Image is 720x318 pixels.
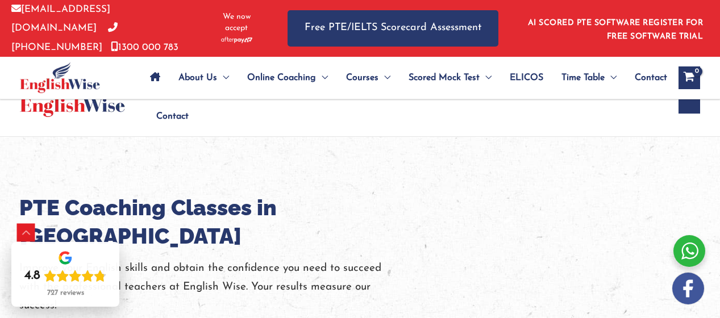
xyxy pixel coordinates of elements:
[47,288,84,298] div: 727 reviews
[316,58,328,98] span: Menu Toggle
[679,66,700,89] a: View Shopping Cart, empty
[24,268,40,284] div: 4.8
[156,97,189,136] span: Contact
[178,58,217,98] span: About Us
[19,194,417,250] h1: PTE Coaching Classes in [GEOGRAPHIC_DATA]
[552,58,626,98] a: Time TableMenu Toggle
[24,268,106,284] div: Rating: 4.8 out of 5
[19,259,417,316] p: Improve your English skills and obtain the confidence you need to succeed with the professional t...
[337,58,399,98] a: CoursesMenu Toggle
[399,58,501,98] a: Scored Mock TestMenu Toggle
[147,97,189,136] a: Contact
[169,58,238,98] a: About UsMenu Toggle
[238,58,337,98] a: Online CoachingMenu Toggle
[141,58,667,98] nav: Site Navigation: Main Menu
[11,5,110,33] a: [EMAIL_ADDRESS][DOMAIN_NAME]
[510,58,543,98] span: ELICOS
[521,10,709,47] aside: Header Widget 1
[214,11,259,34] span: We now accept
[635,58,667,98] span: Contact
[288,10,498,46] a: Free PTE/IELTS Scorecard Assessment
[111,43,178,52] a: 1300 000 783
[501,58,552,98] a: ELICOS
[626,58,667,98] a: Contact
[528,19,704,41] a: AI SCORED PTE SOFTWARE REGISTER FOR FREE SOFTWARE TRIAL
[409,58,480,98] span: Scored Mock Test
[561,58,605,98] span: Time Table
[346,58,378,98] span: Courses
[605,58,617,98] span: Menu Toggle
[20,62,100,93] img: cropped-ew-logo
[672,273,704,304] img: white-facebook.png
[247,58,316,98] span: Online Coaching
[221,37,252,43] img: Afterpay-Logo
[217,58,229,98] span: Menu Toggle
[378,58,390,98] span: Menu Toggle
[11,23,118,52] a: [PHONE_NUMBER]
[480,58,492,98] span: Menu Toggle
